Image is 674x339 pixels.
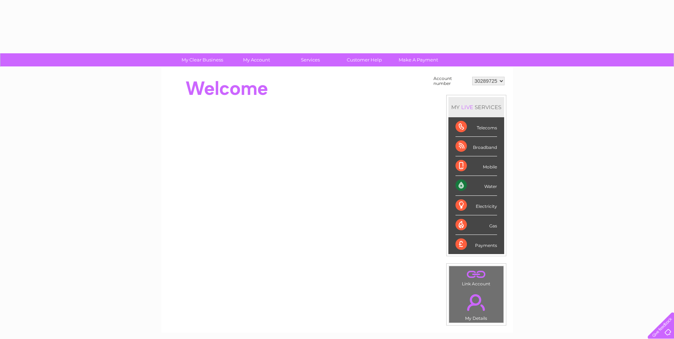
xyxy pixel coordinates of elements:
div: Telecoms [455,117,497,137]
div: MY SERVICES [448,97,504,117]
div: Gas [455,215,497,235]
div: Electricity [455,196,497,215]
a: Make A Payment [389,53,448,66]
td: Link Account [449,266,504,288]
div: Payments [455,235,497,254]
td: Account number [432,74,470,88]
a: My Account [227,53,286,66]
div: LIVE [460,104,475,111]
td: My Details [449,288,504,323]
a: My Clear Business [173,53,232,66]
a: Services [281,53,340,66]
a: . [451,290,502,315]
div: Mobile [455,156,497,176]
div: Broadband [455,137,497,156]
div: Water [455,176,497,195]
a: . [451,268,502,280]
a: Customer Help [335,53,394,66]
